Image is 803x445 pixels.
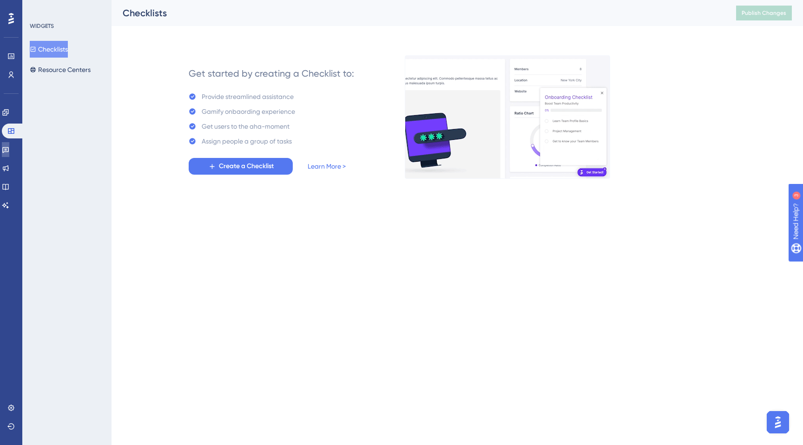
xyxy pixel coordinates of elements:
div: Gamify onbaording experience [202,106,295,117]
div: Checklists [123,7,713,20]
span: Need Help? [22,2,58,13]
img: e28e67207451d1beac2d0b01ddd05b56.gif [405,55,610,179]
button: Create a Checklist [189,158,293,175]
button: Checklists [30,41,68,58]
div: Assign people a group of tasks [202,136,292,147]
div: Get users to the aha-moment [202,121,290,132]
button: Publish Changes [736,6,792,20]
a: Learn More > [308,161,346,172]
div: 3 [65,5,67,12]
button: Resource Centers [30,61,91,78]
div: Get started by creating a Checklist to: [189,67,354,80]
div: WIDGETS [30,22,54,30]
span: Create a Checklist [219,161,274,172]
span: Publish Changes [742,9,786,17]
iframe: UserGuiding AI Assistant Launcher [764,408,792,436]
div: Provide streamlined assistance [202,91,294,102]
